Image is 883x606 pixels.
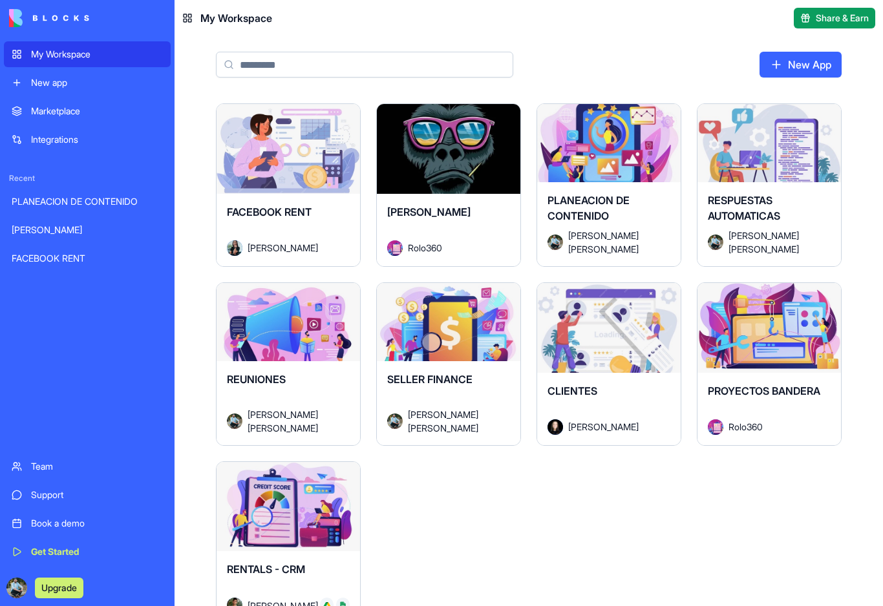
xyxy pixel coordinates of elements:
button: Share & Earn [794,8,875,28]
span: [PERSON_NAME] [PERSON_NAME] [568,229,660,256]
span: Rolo360 [729,420,763,434]
a: Integrations [4,127,171,152]
span: [PERSON_NAME] [568,420,639,434]
a: REUNIONESAvatar[PERSON_NAME] [PERSON_NAME] [216,282,361,446]
a: FACEBOOK RENT [4,246,171,271]
a: Upgrade [35,581,83,594]
span: Rolo360 [408,241,442,255]
span: [PERSON_NAME] [PERSON_NAME] [248,408,339,435]
div: My Workspace [31,48,163,61]
a: CLIENTESAvatar[PERSON_NAME] [537,282,681,446]
span: FACEBOOK RENT [227,205,312,218]
img: Avatar [708,419,723,435]
a: PLANEACION DE CONTENIDO [4,189,171,214]
div: New app [31,76,163,89]
img: Avatar [387,240,403,256]
span: Recent [4,173,171,183]
span: CLIENTES [548,384,597,397]
img: Avatar [387,413,403,429]
div: PLANEACION DE CONTENIDO [12,195,163,208]
span: RESPUESTAS AUTOMATICAS [708,194,780,222]
span: REUNIONES [227,373,286,386]
img: Avatar [227,413,242,429]
span: SELLER FINANCE [387,373,473,386]
div: Get Started [31,545,163,558]
a: Team [4,454,171,479]
img: Avatar [708,235,723,250]
span: RENTALS - CRM [227,563,305,576]
a: [PERSON_NAME] [4,217,171,243]
span: Share & Earn [816,12,869,25]
div: [PERSON_NAME] [12,224,163,236]
div: Support [31,488,163,501]
a: FACEBOOK RENTAvatar[PERSON_NAME] [216,103,361,267]
span: [PERSON_NAME] [PERSON_NAME] [408,408,500,435]
a: SELLER FINANCEAvatar[PERSON_NAME] [PERSON_NAME] [376,282,521,446]
a: Support [4,482,171,508]
a: PROYECTOS BANDERAAvatarRolo360 [697,282,842,446]
a: My Workspace [4,41,171,67]
a: [PERSON_NAME]AvatarRolo360 [376,103,521,267]
div: Integrations [31,133,163,146]
span: [PERSON_NAME] [387,205,471,218]
img: Avatar [548,419,563,435]
a: New App [760,52,842,78]
span: [PERSON_NAME] [248,241,318,255]
span: My Workspace [200,10,272,26]
img: ACg8ocJNHXTW_YLYpUavmfs3syqsdHTtPnhfTho5TN6JEWypo_6Vv8rXJA=s96-c [6,578,27,598]
a: Marketplace [4,98,171,124]
button: Upgrade [35,578,83,598]
a: PLANEACION DE CONTENIDOAvatar[PERSON_NAME] [PERSON_NAME] [537,103,681,267]
a: Book a demo [4,510,171,536]
div: Book a demo [31,517,163,530]
img: logo [9,9,89,27]
img: Avatar [548,235,563,250]
a: RESPUESTAS AUTOMATICASAvatar[PERSON_NAME] [PERSON_NAME] [697,103,842,267]
a: Get Started [4,539,171,565]
img: Avatar [227,240,242,256]
div: Marketplace [31,105,163,118]
span: [PERSON_NAME] [PERSON_NAME] [729,229,820,256]
span: PLANEACION DE CONTENIDO [548,194,630,222]
div: Team [31,460,163,473]
span: PROYECTOS BANDERA [708,384,820,397]
a: New app [4,70,171,96]
div: FACEBOOK RENT [12,252,163,265]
